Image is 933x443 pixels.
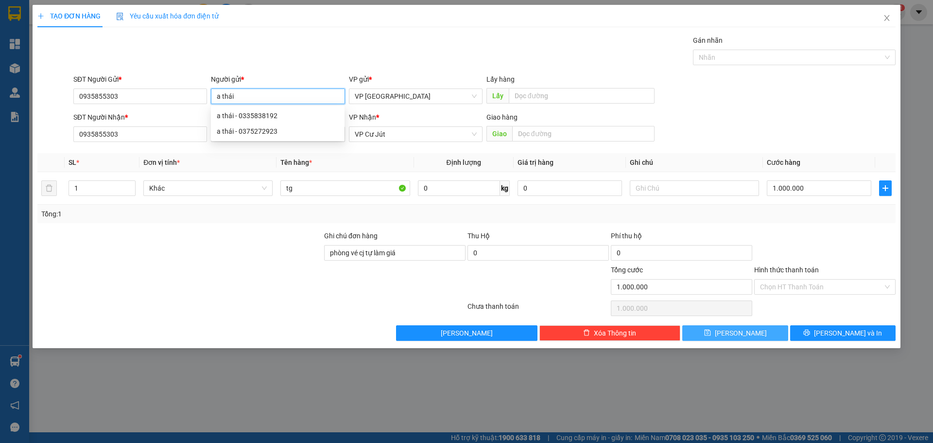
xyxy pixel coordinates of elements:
span: kg [500,180,510,196]
span: delete [583,329,590,337]
span: Thu Hộ [467,232,490,240]
input: Dọc đường [512,126,655,142]
span: Đơn vị tính [143,159,180,166]
input: Ghi chú đơn hàng [324,245,466,261]
button: save[PERSON_NAME] [682,325,788,341]
input: Ghi Chú [630,180,759,196]
span: VP Sài Gòn [355,89,477,104]
div: Người gửi [211,74,345,85]
button: printer[PERSON_NAME] và In [790,325,896,341]
span: VP Cư Jút [355,127,477,142]
th: Ghi chú [626,153,763,172]
div: SĐT Người Nhận [73,112,207,123]
img: icon [116,13,124,20]
span: Định lượng [447,159,481,166]
button: Close [873,5,900,32]
span: [PERSON_NAME] và In [814,328,882,338]
span: plus [37,13,44,19]
span: Tổng cước [611,266,643,274]
span: Tên hàng [280,159,312,166]
span: Yêu cầu xuất hóa đơn điện tử [116,12,219,20]
input: Dọc đường [509,88,655,104]
input: 0 [518,180,622,196]
button: plus [879,180,892,196]
span: TẠO ĐƠN HÀNG [37,12,101,20]
span: Cước hàng [767,159,800,166]
div: a thái - 0335838192 [211,108,345,124]
span: Giao [486,126,512,142]
div: VP gửi [349,74,483,85]
input: VD: Bàn, Ghế [280,180,410,196]
span: VP Nhận [349,113,376,121]
span: printer [803,329,810,337]
label: Gán nhãn [693,36,723,44]
span: Xóa Thông tin [594,328,636,338]
button: deleteXóa Thông tin [539,325,681,341]
span: save [704,329,711,337]
div: SĐT Người Gửi [73,74,207,85]
label: Ghi chú đơn hàng [324,232,378,240]
div: Chưa thanh toán [466,301,610,318]
div: a thái - 0375272923 [211,124,345,139]
span: [PERSON_NAME] [715,328,767,338]
span: Khác [149,181,267,195]
span: plus [880,184,891,192]
span: Lấy hàng [486,75,515,83]
div: a thái - 0375272923 [217,126,339,137]
button: delete [41,180,57,196]
span: Lấy [486,88,509,104]
span: Giá trị hàng [518,159,553,166]
button: [PERSON_NAME] [396,325,537,341]
span: [PERSON_NAME] [441,328,493,338]
div: a thái - 0335838192 [217,110,339,121]
span: close [883,14,891,22]
span: SL [69,159,76,166]
span: Giao hàng [486,113,518,121]
div: Tổng: 1 [41,209,360,219]
label: Hình thức thanh toán [754,266,819,274]
div: Phí thu hộ [611,230,752,245]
